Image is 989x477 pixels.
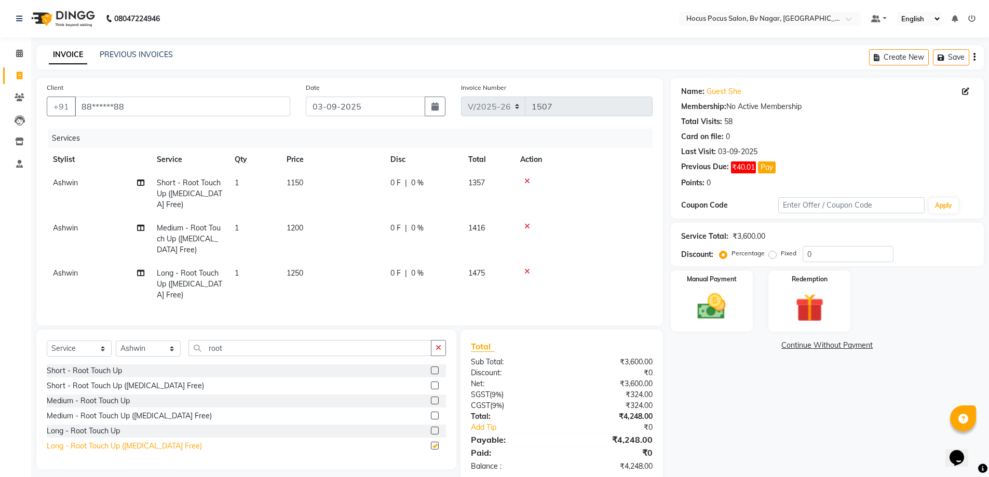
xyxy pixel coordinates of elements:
[463,411,562,422] div: Total:
[492,390,502,399] span: 9%
[53,223,78,233] span: Ashwin
[235,223,239,233] span: 1
[781,249,796,258] label: Fixed
[681,116,722,127] div: Total Visits:
[471,341,495,352] span: Total
[463,461,562,472] div: Balance :
[733,231,765,242] div: ₹3,600.00
[562,389,660,400] div: ₹324.00
[47,426,120,437] div: Long - Root Touch Up
[514,148,653,171] th: Action
[390,268,401,279] span: 0 F
[562,400,660,411] div: ₹324.00
[688,290,735,323] img: _cash.svg
[53,268,78,278] span: Ashwin
[157,178,222,209] span: Short - Root Touch Up ([MEDICAL_DATA] Free)
[463,378,562,389] div: Net:
[787,290,833,325] img: _gift.svg
[758,161,776,173] button: Pay
[100,50,173,59] a: PREVIOUS INVOICES
[933,49,969,65] button: Save
[707,178,711,188] div: 0
[468,178,485,187] span: 1357
[681,131,724,142] div: Card on file:
[235,268,239,278] span: 1
[471,401,490,410] span: CGST
[778,197,925,213] input: Enter Offer / Coupon Code
[681,231,728,242] div: Service Total:
[47,97,76,116] button: +91
[731,249,765,258] label: Percentage
[47,380,204,391] div: Short - Root Touch Up ([MEDICAL_DATA] Free)
[726,131,730,142] div: 0
[463,422,578,433] a: Add Tip
[681,146,716,157] div: Last Visit:
[411,268,424,279] span: 0 %
[463,446,562,459] div: Paid:
[280,148,384,171] th: Price
[235,178,239,187] span: 1
[306,83,320,92] label: Date
[390,178,401,188] span: 0 F
[287,268,303,278] span: 1250
[681,200,779,211] div: Coupon Code
[405,178,407,188] span: |
[157,268,222,299] span: Long - Root Touch Up ([MEDICAL_DATA] Free)
[718,146,757,157] div: 03-09-2025
[681,101,973,112] div: No Active Membership
[462,148,514,171] th: Total
[562,367,660,378] div: ₹0
[463,357,562,367] div: Sub Total:
[492,401,502,410] span: 9%
[463,367,562,378] div: Discount:
[562,461,660,472] div: ₹4,248.00
[681,101,726,112] div: Membership:
[562,433,660,446] div: ₹4,248.00
[47,411,212,421] div: Medium - Root Touch Up ([MEDICAL_DATA] Free)
[681,249,713,260] div: Discount:
[157,223,221,254] span: Medium - Root Touch Up ([MEDICAL_DATA] Free)
[53,178,78,187] span: Ashwin
[724,116,733,127] div: 58
[468,223,485,233] span: 1416
[562,378,660,389] div: ₹3,600.00
[562,446,660,459] div: ₹0
[869,49,929,65] button: Create New
[731,161,756,173] span: ₹40.01
[26,4,98,33] img: logo
[411,223,424,234] span: 0 %
[47,83,63,92] label: Client
[384,148,462,171] th: Disc
[47,396,130,406] div: Medium - Root Touch Up
[681,86,705,97] div: Name:
[48,129,660,148] div: Services
[405,268,407,279] span: |
[47,365,122,376] div: Short - Root Touch Up
[707,86,741,97] a: Guest She
[49,46,87,64] a: INVOICE
[390,223,401,234] span: 0 F
[47,441,202,452] div: Long - Root Touch Up ([MEDICAL_DATA] Free)
[287,178,303,187] span: 1150
[188,340,431,356] input: Search or Scan
[673,340,982,351] a: Continue Without Payment
[463,400,562,411] div: ( )
[562,357,660,367] div: ₹3,600.00
[687,275,737,284] label: Manual Payment
[945,435,979,467] iframe: chat widget
[47,148,151,171] th: Stylist
[411,178,424,188] span: 0 %
[287,223,303,233] span: 1200
[463,433,562,446] div: Payable:
[75,97,290,116] input: Search by Name/Mobile/Email/Code
[468,268,485,278] span: 1475
[929,198,958,213] button: Apply
[463,389,562,400] div: ( )
[151,148,228,171] th: Service
[578,422,660,433] div: ₹0
[792,275,828,284] label: Redemption
[681,178,705,188] div: Points:
[461,83,506,92] label: Invoice Number
[562,411,660,422] div: ₹4,248.00
[228,148,280,171] th: Qty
